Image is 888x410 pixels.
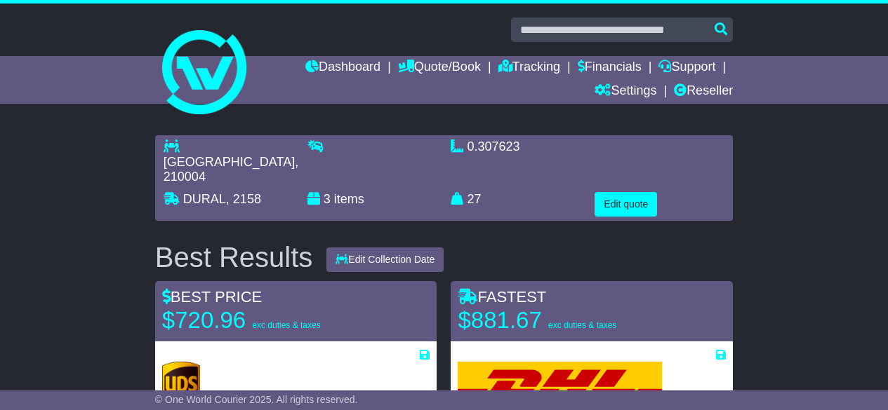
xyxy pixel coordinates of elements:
[226,192,261,206] span: , 2158
[162,306,338,334] p: $720.96
[498,56,560,80] a: Tracking
[468,192,482,206] span: 27
[458,362,661,406] img: DHL: Express Worldwide Import
[324,192,331,206] span: 3
[305,56,380,80] a: Dashboard
[468,139,520,153] span: 0.307623
[326,247,444,272] button: Edit Collection Date
[548,320,616,330] span: exc duties & taxes
[334,192,364,206] span: items
[595,80,656,104] a: Settings
[183,192,226,206] span: DURAL
[595,192,657,217] button: Edit quote
[398,56,481,80] a: Quote/Book
[162,362,200,406] img: UPS (new): Express Saver Import
[162,288,262,306] span: BEST PRICE
[155,394,358,405] span: © One World Courier 2025. All rights reserved.
[164,155,298,184] span: , 210004
[458,306,633,334] p: $881.67
[458,288,546,306] span: FASTEST
[658,56,715,80] a: Support
[578,56,642,80] a: Financials
[148,242,320,273] div: Best Results
[674,80,733,104] a: Reseller
[252,320,320,330] span: exc duties & taxes
[164,155,295,169] span: [GEOGRAPHIC_DATA]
